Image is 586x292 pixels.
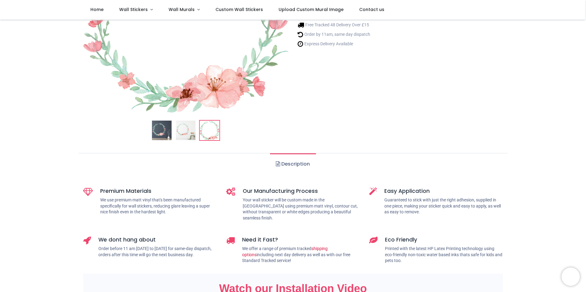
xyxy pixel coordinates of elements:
a: Description [270,153,316,175]
span: Wall Stickers [119,6,148,13]
span: Custom Wall Stickers [215,6,263,13]
p: We offer a range of premium tracked including next day delivery as well as with our free Standard... [242,246,360,264]
p: Printed with the latest HP Latex Printing technology using eco-friendly non-toxic water based ink... [385,246,503,264]
p: Guaranteed to stick with just the right adhesion, supplied in one piece, making your sticker quic... [384,197,503,215]
li: Express Delivery Available [298,41,386,47]
span: Contact us [359,6,384,13]
h5: Our Manufacturing Process [243,187,360,195]
h5: Easy Application [384,187,503,195]
span: Upload Custom Mural Image [279,6,344,13]
li: Free Tracked 48 Delivery Over £15 [298,22,386,28]
p: Your wall sticker will be custom made in the [GEOGRAPHIC_DATA] using premium matt vinyl, contour ... [243,197,360,221]
a: shipping options [242,246,328,257]
li: Order by 11am, same day dispatch [298,31,386,38]
iframe: Brevo live chat [561,268,580,286]
p: We use premium matt vinyl that's been manufactured specifically for wall stickers, reducing glare... [100,197,217,215]
h5: Need it Fast? [242,236,360,244]
h5: We dont hang about [98,236,217,244]
h5: Premium Materials [100,187,217,195]
span: Wall Murals [169,6,195,13]
span: Home [90,6,104,13]
img: Pink Flowers Green Wreath Wall Sticker [152,121,172,140]
img: WS-46549-02 [176,121,196,140]
p: Order before 11 am [DATE] to [DATE] for same-day dispatch, orders after this time will go the nex... [98,246,217,258]
img: WS-46549-03 [200,121,219,140]
h5: Eco Friendly [385,236,503,244]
